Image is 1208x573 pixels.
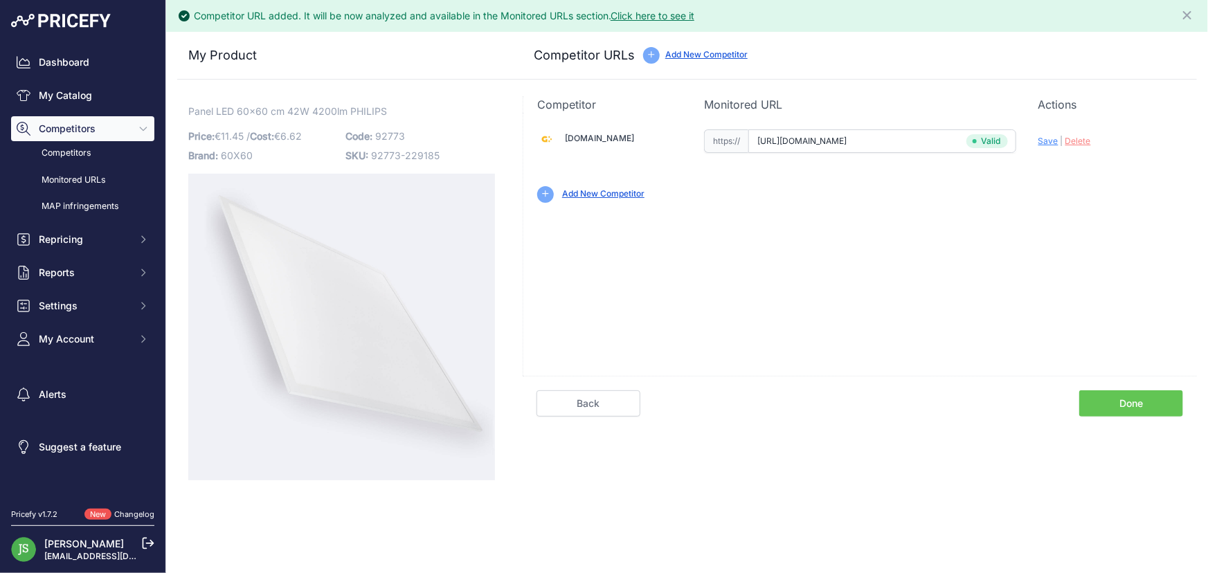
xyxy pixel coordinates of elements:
[537,96,682,113] p: Competitor
[1180,6,1197,22] button: Close
[11,435,154,460] a: Suggest a feature
[11,50,154,492] nav: Sidebar
[565,133,634,143] a: [DOMAIN_NAME]
[748,129,1016,153] input: greenice.com/product
[346,149,369,161] span: SKU:
[11,227,154,252] button: Repricing
[280,130,302,142] span: 6.62
[188,46,495,65] h3: My Product
[704,96,1016,113] p: Monitored URL
[1038,96,1183,113] p: Actions
[346,130,373,142] span: Code:
[194,9,694,23] div: Competitor URL added. It will be now analyzed and available in the Monitored URLs section.
[704,129,748,153] span: https://
[44,538,124,549] a: [PERSON_NAME]
[372,149,440,161] span: 92773-229185
[246,130,302,142] span: / €
[1079,390,1183,417] a: Done
[665,49,748,60] a: Add New Competitor
[11,327,154,352] button: My Account
[11,382,154,407] a: Alerts
[11,141,154,165] a: Competitors
[11,116,154,141] button: Competitors
[1038,136,1058,146] span: Save
[11,293,154,318] button: Settings
[11,509,57,520] div: Pricefy v1.7.2
[1061,136,1063,146] span: |
[1065,136,1091,146] span: Delete
[537,390,640,417] a: Back
[39,122,129,136] span: Competitors
[84,509,111,520] span: New
[221,149,253,161] span: 60X60
[188,102,387,120] span: Panel LED 60x60 cm 42W 4200lm PHILIPS
[188,127,338,146] p: €
[114,509,154,519] a: Changelog
[39,233,129,246] span: Repricing
[39,266,129,280] span: Reports
[44,551,189,561] a: [EMAIL_ADDRESS][DOMAIN_NAME]
[11,83,154,108] a: My Catalog
[11,194,154,219] a: MAP infringements
[11,168,154,192] a: Monitored URLs
[250,130,274,142] span: Cost:
[39,299,129,313] span: Settings
[376,130,406,142] span: 92773
[188,149,218,161] span: Brand:
[11,50,154,75] a: Dashboard
[534,46,635,65] h3: Competitor URLs
[611,10,694,21] a: Click here to see it
[39,332,129,346] span: My Account
[188,130,215,142] span: Price:
[11,14,111,28] img: Pricefy Logo
[221,130,244,142] span: 11.45
[562,188,644,199] a: Add New Competitor
[11,260,154,285] button: Reports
